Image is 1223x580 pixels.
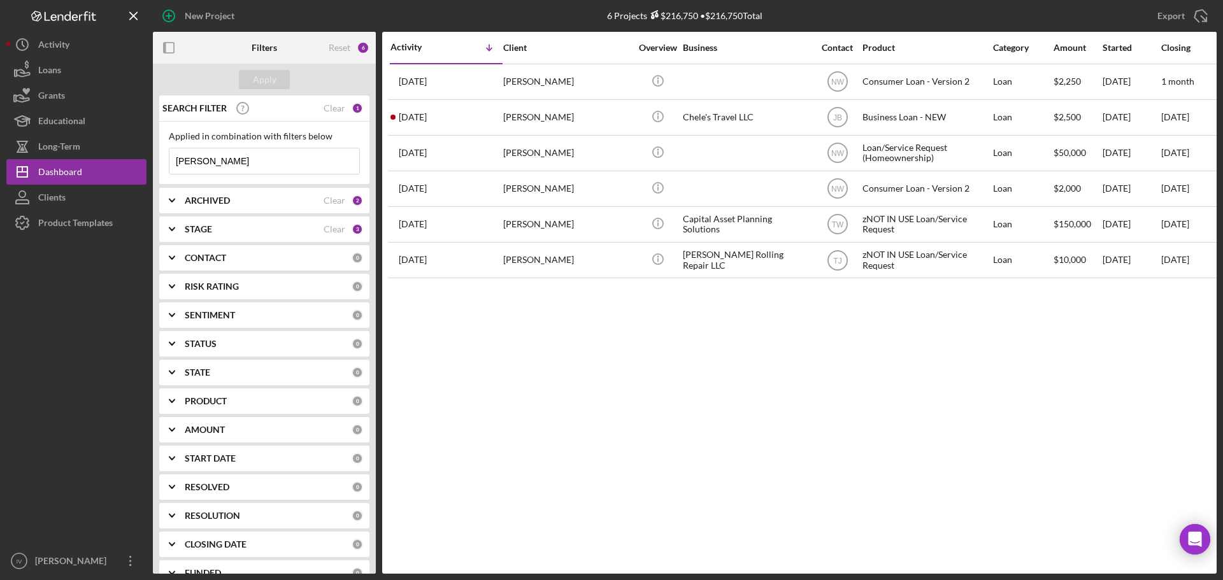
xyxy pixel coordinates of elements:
b: STAGE [185,224,212,234]
button: Product Templates [6,210,147,236]
div: Chele's Travel LLC [683,101,810,134]
div: Loan [993,65,1052,99]
text: JB [833,113,841,122]
text: NW [831,185,845,194]
button: Long-Term [6,134,147,159]
div: Consumer Loan - Version 2 [862,172,990,206]
div: 1 [352,103,363,114]
div: [DATE] [1103,136,1160,170]
b: STATUS [185,339,217,349]
div: Contact [813,43,861,53]
div: [PERSON_NAME] [503,208,631,241]
time: 2025-09-10 12:00 [399,76,427,87]
text: NW [831,149,845,158]
div: Loan [993,243,1052,277]
span: $50,000 [1054,147,1086,158]
div: [PERSON_NAME] [503,243,631,277]
div: Applied in combination with filters below [169,131,360,141]
time: 2023-07-26 22:13 [399,183,427,194]
text: TW [831,220,843,229]
button: Grants [6,83,147,108]
span: $2,000 [1054,183,1081,194]
div: Loan/Service Request (Homeownership) [862,136,990,170]
div: Loans [38,57,61,86]
div: 3 [352,223,363,235]
button: IV[PERSON_NAME] [6,548,147,574]
div: 0 [352,481,363,493]
div: zNOT IN USE Loan/Service Request [862,208,990,241]
div: 2 [352,195,363,206]
div: 0 [352,395,363,407]
div: Dashboard [38,159,82,188]
div: Capital Asset Planning Solutions [683,208,810,241]
text: IV [16,558,22,565]
b: CLOSING DATE [185,539,247,549]
div: 6 Projects • $216,750 Total [607,10,762,21]
b: START DATE [185,453,236,463]
div: Apply [253,70,276,89]
time: 1 month [1161,76,1194,87]
div: Amount [1054,43,1101,53]
div: [PERSON_NAME] [503,65,631,99]
button: New Project [153,3,247,29]
div: Client [503,43,631,53]
button: Apply [239,70,290,89]
time: [DATE] [1161,111,1189,122]
div: [DATE] [1103,101,1160,134]
div: [DATE] [1103,65,1160,99]
b: SENTIMENT [185,310,235,320]
div: [PERSON_NAME] [503,136,631,170]
b: AMOUNT [185,425,225,435]
div: [PERSON_NAME] [503,101,631,134]
div: [DATE] [1103,243,1160,277]
div: $216,750 [647,10,698,21]
b: RESOLUTION [185,511,240,521]
div: 0 [352,453,363,464]
div: 0 [352,367,363,378]
text: TJ [833,256,841,265]
div: [PERSON_NAME] Rolling Repair LLC [683,243,810,277]
time: 2022-07-11 18:20 [399,255,427,265]
div: [PERSON_NAME] [32,548,115,577]
div: Loan [993,136,1052,170]
div: Clear [324,195,345,206]
button: Clients [6,185,147,210]
div: Loan [993,208,1052,241]
div: Clear [324,103,345,113]
time: 2022-09-01 18:35 [399,219,427,229]
div: [PERSON_NAME] [503,172,631,206]
div: 0 [352,309,363,321]
time: 2024-06-20 01:11 [399,112,427,122]
time: 2024-03-19 15:00 [399,148,427,158]
div: Grants [38,83,65,111]
div: 0 [352,424,363,435]
div: Loan [993,172,1052,206]
div: Activity [38,32,69,60]
time: [DATE] [1161,218,1189,229]
b: RISK RATING [185,281,239,292]
a: Activity [6,32,147,57]
b: FUNDED [185,568,221,578]
span: $2,500 [1054,111,1081,122]
b: RESOLVED [185,482,229,492]
button: Educational [6,108,147,134]
span: $150,000 [1054,218,1091,229]
div: Overview [634,43,682,53]
a: Loans [6,57,147,83]
div: zNOT IN USE Loan/Service Request [862,243,990,277]
div: Clients [38,185,66,213]
div: 0 [352,281,363,292]
time: [DATE] [1161,183,1189,194]
div: 6 [357,41,369,54]
time: [DATE] [1161,147,1189,158]
div: Activity [390,42,447,52]
span: $2,250 [1054,76,1081,87]
div: Open Intercom Messenger [1180,524,1210,555]
div: Clear [324,224,345,234]
div: 0 [352,510,363,521]
div: Export [1157,3,1185,29]
div: 0 [352,567,363,579]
